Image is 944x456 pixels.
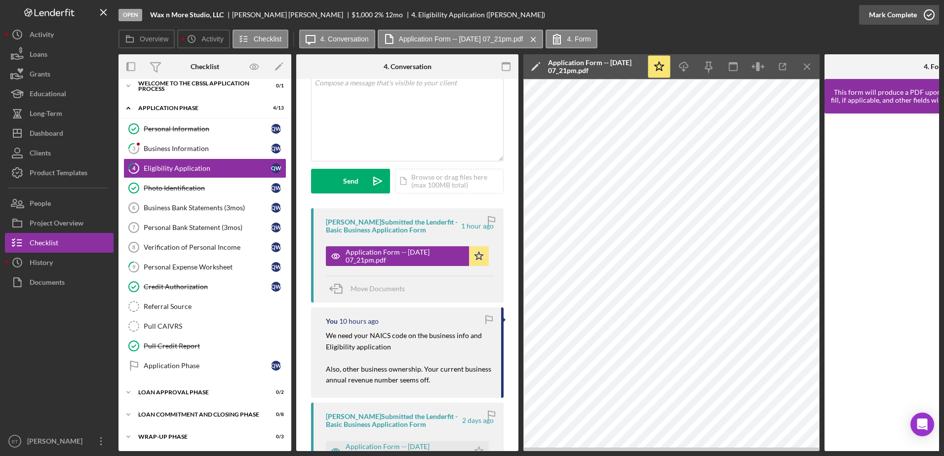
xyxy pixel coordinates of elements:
div: Wrap-Up Phase [138,434,259,440]
time: 2025-10-11 19:13 [462,417,494,424]
div: Checklist [191,63,219,71]
a: 7Personal Bank Statement (3mos)QW [123,218,286,237]
div: Loan Approval Phase [138,389,259,395]
a: Photo IdentificationQW [123,178,286,198]
button: Checklist [233,30,288,48]
button: Application Form -- [DATE] 07_21pm.pdf [326,246,489,266]
div: Q W [271,361,281,371]
a: 6Business Bank Statements (3mos)QW [123,198,286,218]
button: Application Form -- [DATE] 07_21pm.pdf [378,30,544,48]
button: Activity [177,30,230,48]
div: Q W [271,282,281,292]
label: Overview [140,35,168,43]
mark: We need your NAICS code on the business info and Eligibility application [326,331,483,350]
div: Application Form -- [DATE] 07_21pm.pdf [548,59,642,75]
div: Verification of Personal Income [144,243,271,251]
div: Q W [271,223,281,232]
div: Pull Credit Report [144,342,286,350]
div: 0 / 3 [266,434,284,440]
tspan: 8 [132,244,135,250]
div: Photo Identification [144,184,271,192]
b: Wax n More Studio, LLC [150,11,224,19]
div: Personal Bank Statement (3mos) [144,224,271,231]
div: Application Phase [138,105,259,111]
tspan: 4 [132,165,136,171]
div: 12 mo [385,11,403,19]
a: 4Eligibility ApplicationQW [123,158,286,178]
div: [PERSON_NAME] Submitted the Lenderfit - Basic Business Application Form [326,218,460,234]
label: 4. Form [567,35,590,43]
div: Q W [271,124,281,134]
div: Referral Source [144,303,286,310]
div: 4. Eligibility Application ([PERSON_NAME]) [411,11,545,19]
span: Move Documents [351,284,405,293]
div: [PERSON_NAME] [25,431,89,454]
a: Credit AuthorizationQW [123,277,286,297]
div: 0 / 1 [266,83,284,89]
div: Application Form -- [DATE] 07_21pm.pdf [346,248,464,264]
div: Business Information [144,145,271,152]
div: [PERSON_NAME] Submitted the Lenderfit - Basic Business Application Form [326,413,461,428]
label: Activity [201,35,223,43]
div: Application Phase [144,362,271,370]
div: Send [343,169,358,193]
div: Personal Expense Worksheet [144,263,271,271]
mark: Also, other business ownership. Your current business annual revenue number seems off. [326,365,493,384]
label: Application Form -- [DATE] 07_21pm.pdf [399,35,523,43]
tspan: 3 [132,145,135,152]
label: Checklist [254,35,282,43]
div: Q W [271,242,281,252]
span: $1,000 [352,10,373,19]
div: Q W [271,203,281,213]
a: Application PhaseQW [123,356,286,376]
a: 8Verification of Personal IncomeQW [123,237,286,257]
button: Move Documents [326,276,415,301]
button: Mark Complete [859,5,939,25]
div: Mark Complete [869,5,917,25]
div: Pull CAIVRS [144,322,286,330]
div: 4 / 13 [266,105,284,111]
div: Credit Authorization [144,283,271,291]
div: [PERSON_NAME] [PERSON_NAME] [232,11,352,19]
div: 0 / 2 [266,389,284,395]
div: Q W [271,163,281,173]
a: Personal InformationQW [123,119,286,139]
text: ET [12,439,18,444]
tspan: 7 [132,225,135,230]
time: 2025-10-13 23:21 [461,222,494,230]
button: 4. Form [546,30,597,48]
tspan: 9 [132,264,136,270]
button: 4. Conversation [299,30,375,48]
button: Send [311,169,390,193]
div: Loan Commitment and Closing Phase [138,412,259,418]
div: Q W [271,262,281,272]
div: Open [118,9,142,21]
a: Pull CAIVRS [123,316,286,336]
time: 2025-10-13 14:15 [339,317,379,325]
